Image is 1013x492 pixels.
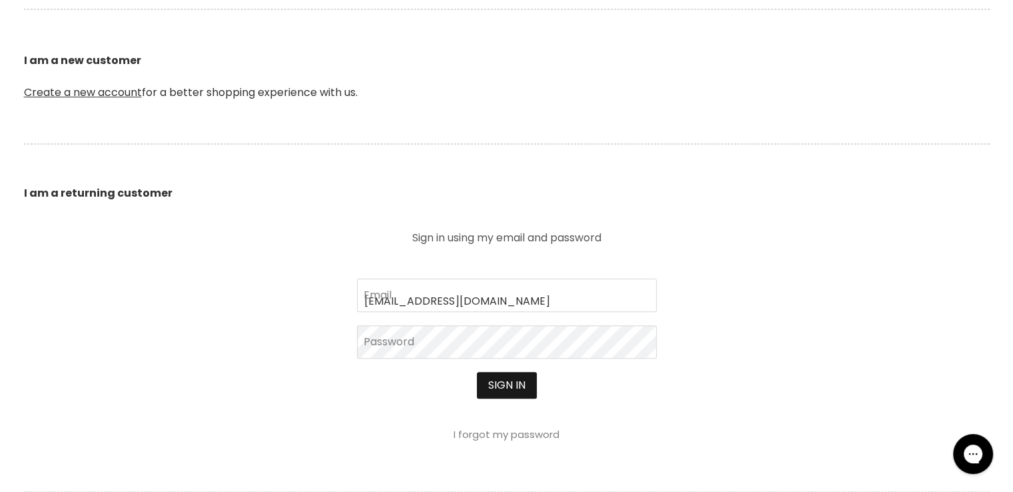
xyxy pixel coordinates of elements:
[24,185,172,201] b: I am a returning customer
[24,53,141,68] b: I am a new customer
[24,21,990,133] p: for a better shopping experience with us.
[946,429,1000,479] iframe: Gorgias live chat messenger
[454,427,559,441] a: I forgot my password
[477,372,537,399] button: Sign in
[357,233,657,243] p: Sign in using my email and password
[24,85,142,100] a: Create a new account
